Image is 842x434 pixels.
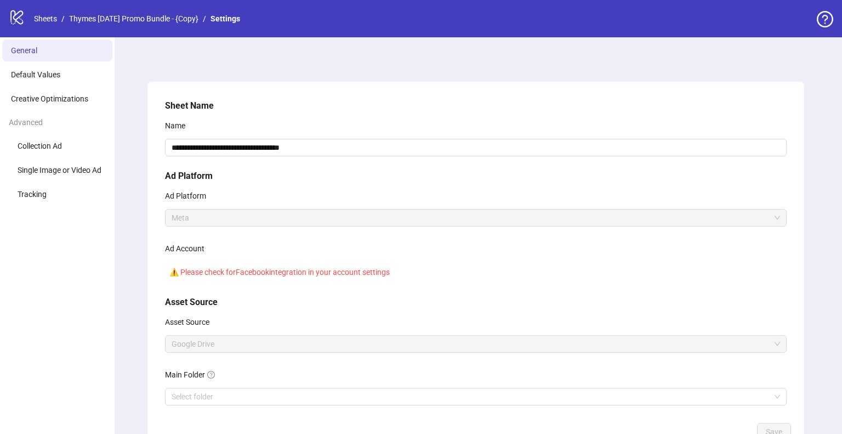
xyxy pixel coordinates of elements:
[165,296,787,309] h5: Asset Source
[172,210,780,226] span: Meta
[32,13,59,25] a: Sheets
[817,11,833,27] span: question-circle
[11,70,60,79] span: Default Values
[11,94,88,103] span: Creative Optimizations
[172,336,780,352] span: Google Drive
[165,187,213,205] label: Ad Platform
[203,13,206,25] li: /
[18,166,101,174] span: Single Image or Video Ad
[18,142,62,150] span: Collection Ad
[165,313,217,331] label: Asset Source
[165,99,787,112] h5: Sheet Name
[165,117,192,134] label: Name
[18,190,47,199] span: Tracking
[165,240,212,257] label: Ad Account
[61,13,65,25] li: /
[165,262,787,283] div: ⚠️ Please check for Facebook integration in your account settings
[11,46,37,55] span: General
[207,371,215,379] span: question-circle
[67,13,201,25] a: Thymes [DATE] Promo Bundle - {Copy}
[208,13,242,25] a: Settings
[165,139,787,156] input: Name
[165,170,787,183] h5: Ad Platform
[165,366,222,384] label: Main Folder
